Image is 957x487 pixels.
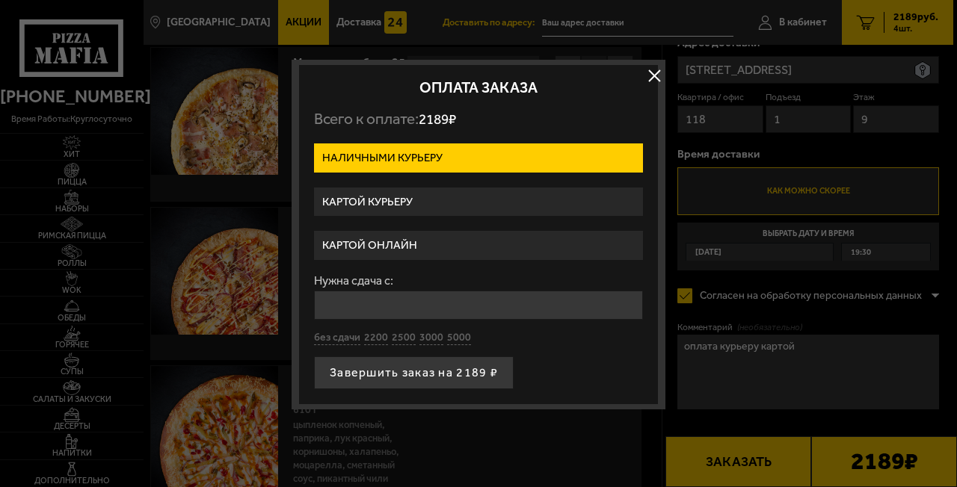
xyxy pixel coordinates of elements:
label: Наличными курьеру [314,143,643,173]
p: Всего к оплате: [314,110,643,128]
label: Картой онлайн [314,231,643,260]
button: Завершить заказ на 2189 ₽ [314,356,514,389]
label: Картой курьеру [314,187,643,217]
button: 5000 [447,331,471,345]
button: 3000 [419,331,443,345]
h2: Оплата заказа [314,80,643,95]
button: 2200 [364,331,388,345]
span: 2189 ₽ [419,111,456,128]
button: 2500 [392,331,416,345]
label: Нужна сдача с: [314,275,643,287]
button: без сдачи [314,331,360,345]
